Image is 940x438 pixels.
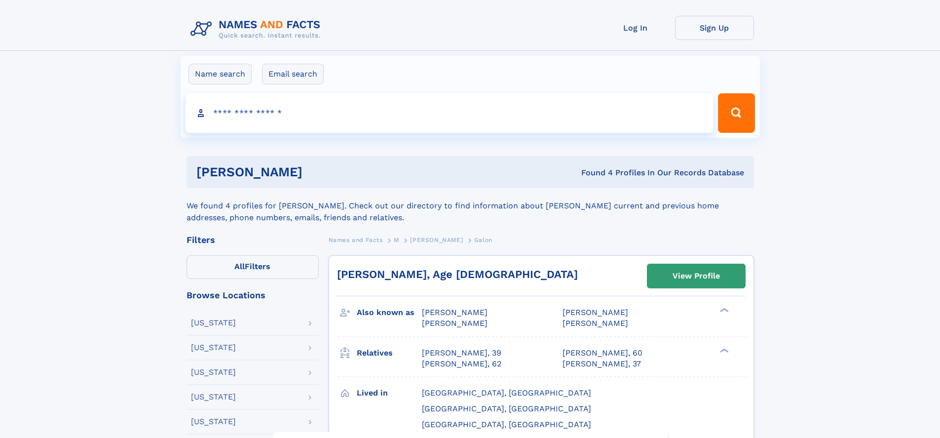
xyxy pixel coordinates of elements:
[673,265,720,287] div: View Profile
[191,344,236,352] div: [US_STATE]
[422,420,591,429] span: [GEOGRAPHIC_DATA], [GEOGRAPHIC_DATA]
[410,237,463,243] span: [PERSON_NAME]
[329,234,383,246] a: Names and Facts
[442,167,744,178] div: Found 4 Profiles In Our Records Database
[262,64,324,84] label: Email search
[422,404,591,413] span: [GEOGRAPHIC_DATA], [GEOGRAPHIC_DATA]
[422,358,501,369] a: [PERSON_NAME], 62
[563,348,642,358] a: [PERSON_NAME], 60
[422,308,488,317] span: [PERSON_NAME]
[394,234,399,246] a: M
[718,93,754,133] button: Search Button
[191,418,236,426] div: [US_STATE]
[647,264,745,288] a: View Profile
[474,237,492,243] span: Galon
[563,308,628,317] span: [PERSON_NAME]
[337,268,578,280] a: [PERSON_NAME], Age [DEMOGRAPHIC_DATA]
[596,16,675,40] a: Log In
[422,348,501,358] a: [PERSON_NAME], 39
[675,16,754,40] a: Sign Up
[357,345,422,361] h3: Relatives
[234,262,245,271] span: All
[187,236,319,244] div: Filters
[563,319,628,328] span: [PERSON_NAME]
[422,388,591,398] span: [GEOGRAPHIC_DATA], [GEOGRAPHIC_DATA]
[357,304,422,321] h3: Also known as
[191,393,236,401] div: [US_STATE]
[191,319,236,327] div: [US_STATE]
[410,234,463,246] a: [PERSON_NAME]
[187,188,754,224] div: We found 4 profiles for [PERSON_NAME]. Check out our directory to find information about [PERSON_...
[717,347,729,354] div: ❯
[188,64,252,84] label: Name search
[563,358,641,369] a: [PERSON_NAME], 37
[717,307,729,314] div: ❯
[187,16,329,42] img: Logo Names and Facts
[187,255,319,279] label: Filters
[187,291,319,300] div: Browse Locations
[357,385,422,401] h3: Lived in
[191,368,236,376] div: [US_STATE]
[186,93,714,133] input: search input
[422,319,488,328] span: [PERSON_NAME]
[196,166,442,178] h1: [PERSON_NAME]
[394,237,399,243] span: M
